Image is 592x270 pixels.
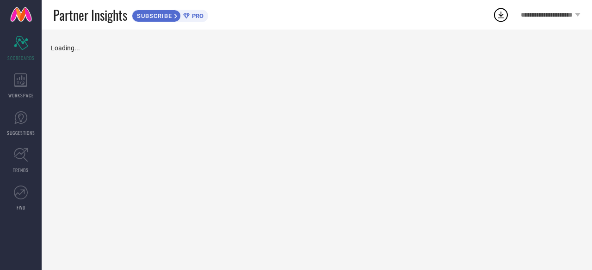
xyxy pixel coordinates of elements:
[190,12,203,19] span: PRO
[8,92,34,99] span: WORKSPACE
[13,167,29,174] span: TRENDS
[132,7,208,22] a: SUBSCRIBEPRO
[7,54,35,61] span: SCORECARDS
[493,6,509,23] div: Open download list
[132,12,174,19] span: SUBSCRIBE
[53,6,127,24] span: Partner Insights
[7,129,35,136] span: SUGGESTIONS
[17,204,25,211] span: FWD
[51,44,80,52] span: Loading...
